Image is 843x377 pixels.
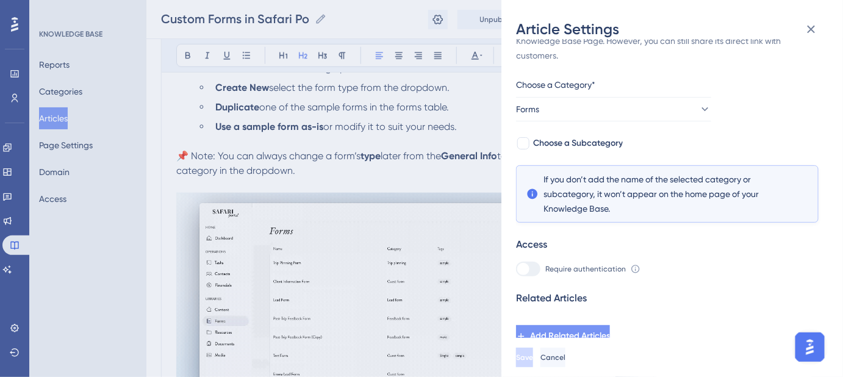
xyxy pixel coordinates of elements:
[516,20,828,39] div: Article Settings
[516,102,539,117] span: Forms
[516,19,819,63] div: If an article is not added inside a Category, it won't appear on your Knowledge Base Page. Howeve...
[530,329,610,343] span: Add Related Articles
[516,325,610,347] button: Add Related Articles
[516,237,547,252] div: Access
[533,136,623,151] span: Choose a Subcategory
[540,353,565,362] span: Cancel
[516,348,533,367] button: Save
[545,264,626,274] span: Require authentication
[516,291,587,306] div: Related Articles
[540,348,565,367] button: Cancel
[516,77,595,92] span: Choose a Category*
[516,97,711,121] button: Forms
[516,353,533,362] span: Save
[543,172,791,216] span: If you don’t add the name of the selected category or subcategory, it won’t appear on the home pa...
[792,329,828,365] iframe: UserGuiding AI Assistant Launcher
